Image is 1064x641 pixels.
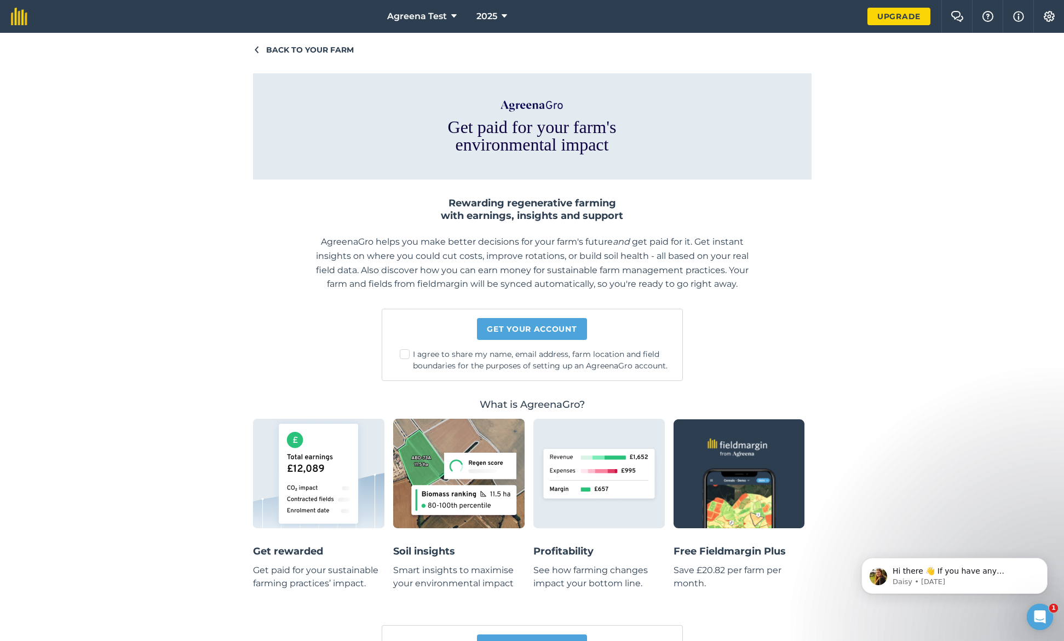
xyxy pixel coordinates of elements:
[48,31,189,42] p: Hi there 👋 If you have any questions about our pricing or which plan is right for you, I’m here t...
[477,318,586,340] a: Get your account
[393,544,525,559] h4: Soil insights
[253,419,384,528] img: Graphic showing total earnings in AgreenaGro
[253,544,384,559] h4: Get rewarded
[1043,11,1056,22] img: A cog icon
[533,564,665,590] p: See how farming changes impact your bottom line.
[674,419,805,528] img: Graphic showing fieldmargin mobile app
[25,33,42,50] img: Profile image for Daisy
[476,10,497,23] span: 2025
[253,44,812,56] a: Back to your farm
[613,236,630,247] em: and
[533,544,665,559] h4: Profitability
[11,8,27,25] img: fieldmargin Logo
[436,197,628,222] h2: Rewarding regenerative farming with earnings, insights and support
[867,8,930,25] a: Upgrade
[421,118,644,153] h1: Get paid for your farm's environmental impact
[393,564,525,590] p: Smart insights to maximise your environmental impact
[16,23,203,59] div: message notification from Daisy, 29w ago. Hi there 👋 If you have any questions about our pricing ...
[674,564,805,590] p: Save £20.82 per farm per month.
[393,419,525,528] img: Graphic showing soil insights in AgreenaGro
[253,564,384,590] p: Get paid for your sustainable farming practices’ impact.
[253,399,812,411] h3: What is AgreenaGro?
[845,535,1064,611] iframe: Intercom notifications message
[48,42,189,52] p: Message from Daisy, sent 29w ago
[1027,604,1053,630] iframe: Intercom live chat
[951,11,964,22] img: Two speech bubbles overlapping with the left bubble in the forefront
[981,11,994,22] img: A question mark icon
[674,544,805,559] h4: Free Fieldmargin Plus
[1013,10,1024,23] img: svg+xml;base64,PHN2ZyB4bWxucz0iaHR0cDovL3d3dy53My5vcmcvMjAwMC9zdmciIHdpZHRoPSIxNyIgaGVpZ2h0PSIxNy...
[313,235,751,291] p: AgreenaGro helps you make better decisions for your farm's future get paid for it. Get instant in...
[533,419,665,528] img: Graphic showing revenue calculation in AgreenaGro
[400,349,674,372] label: I agree to share my name, email address, farm location and field boundaries for the purposes of s...
[387,10,447,23] span: Agreena Test
[1049,604,1058,613] span: 1
[266,44,354,56] span: Back to your farm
